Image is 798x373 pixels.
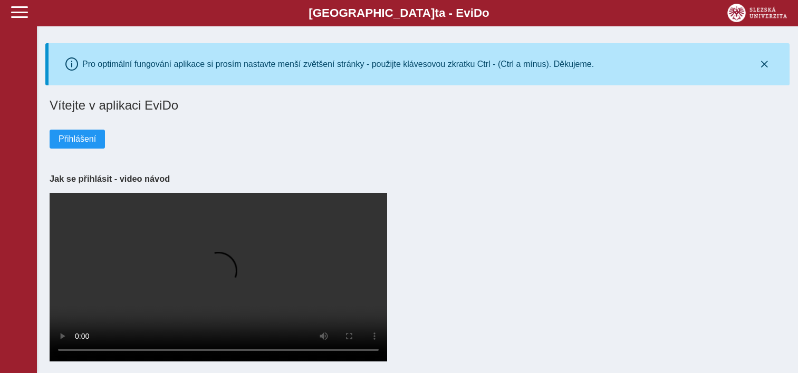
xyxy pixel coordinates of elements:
div: Pro optimální fungování aplikace si prosím nastavte menší zvětšení stránky - použijte klávesovou ... [82,60,594,69]
span: o [482,6,489,19]
video: Your browser does not support the video tag. [50,193,387,361]
h1: Vítejte v aplikaci EviDo [50,98,785,113]
img: logo_web_su.png [727,4,787,22]
span: Přihlášení [59,134,96,144]
h3: Jak se přihlásit - video návod [50,174,785,184]
b: [GEOGRAPHIC_DATA] a - Evi [32,6,766,20]
button: Přihlášení [50,130,105,149]
span: D [474,6,482,19]
span: t [435,6,438,19]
